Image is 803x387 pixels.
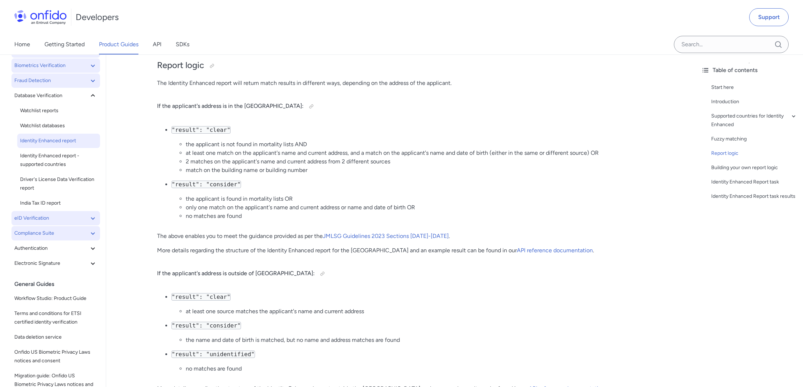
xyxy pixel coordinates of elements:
span: Workflow Studio: Product Guide [14,294,97,303]
a: Watchlist reports [17,104,100,118]
code: "result": "unidentified" [171,350,255,358]
button: Compliance Suite [11,226,100,240]
a: Start here [711,83,797,92]
span: Data deletion service [14,333,97,341]
a: Onfido US Biometric Privacy Laws notices and consent [11,345,100,368]
a: SDKs [176,34,189,54]
p: The Identity Enhanced report will return match results in different ways, depending on the addres... [157,79,645,87]
a: JMLSG Guidelines 2023 Sections [DATE]-[DATE] [323,233,449,239]
button: Fraud Detection [11,73,100,88]
div: General Guides [14,277,103,291]
span: Biometrics Verification [14,61,89,70]
span: Watchlist databases [20,121,97,130]
span: Database Verification [14,91,89,100]
a: Product Guides [99,34,138,54]
a: Home [14,34,30,54]
a: Report logic [711,149,797,158]
span: Terms and conditions for ETSI certified identity verification [14,309,97,326]
a: Getting Started [44,34,85,54]
p: More details regarding the structure of the Identity Enhanced report for the [GEOGRAPHIC_DATA] an... [157,246,645,255]
button: Database Verification [11,89,100,103]
button: Biometrics Verification [11,58,100,73]
span: Compliance Suite [14,229,89,238]
li: the applicant is found in mortality lists OR [186,195,645,203]
a: Watchlist databases [17,119,100,133]
p: The above enables you to meet the guidance provided as per the . [157,232,645,240]
input: Onfido search input field [674,36,789,53]
a: Identity Enhanced report - supported countries [17,149,100,172]
button: eID Verification [11,211,100,225]
h2: Report logic [157,59,645,72]
img: Onfido Logo [14,10,67,24]
button: Authentication [11,241,100,255]
li: no matches are found [186,364,645,373]
a: Fuzzy matching [711,135,797,143]
a: Identity Enhanced Report task [711,178,797,186]
li: the name and date of birth is matched, but no name and address matches are found [186,336,645,344]
a: Terms and conditions for ETSI certified identity verification [11,306,100,329]
a: Building your own report logic [711,163,797,172]
li: only one match on the applicant's name and current address or name and date of birth OR [186,203,645,212]
code: "result": "clear" [171,126,231,134]
a: Identity Enhanced report [17,134,100,148]
span: Authentication [14,244,89,253]
span: Watchlist reports [20,106,97,115]
code: "result": "clear" [171,293,231,301]
span: Onfido US Biometric Privacy Laws notices and consent [14,348,97,365]
a: India Tax ID report [17,196,100,210]
code: "result": "consider" [171,322,241,329]
code: "result": "consider" [171,181,241,188]
span: Driver's License Data Verification report [20,175,97,192]
span: India Tax ID report [20,199,97,207]
span: Identity Enhanced report - supported countries [20,152,97,169]
li: 2 matches on the applicant's name and current address from 2 different sources [186,157,645,166]
h4: If the applicant's address is outside of [GEOGRAPHIC_DATA]: [157,268,645,279]
div: Table of contents [701,66,797,75]
a: Support [749,8,789,26]
a: Identity Enhanced Report task results [711,192,797,201]
li: match on the building name or building number [186,166,645,175]
h1: Developers [76,11,119,23]
a: API reference documentation [517,247,593,254]
a: API [153,34,161,54]
span: eID Verification [14,214,89,223]
a: Data deletion service [11,330,100,344]
li: no matches are found [186,212,645,220]
span: Identity Enhanced report [20,137,97,145]
span: Fraud Detection [14,76,89,85]
li: at least one source matches the applicant's name and current address [186,307,645,316]
a: Supported countries for Identity Enhanced [711,112,797,129]
a: Workflow Studio: Product Guide [11,291,100,306]
a: Introduction [711,97,797,106]
span: Electronic Signature [14,259,89,268]
li: at least one match on the applicant's name and current address, and a match on the applicant's na... [186,149,645,157]
li: the applicant is not found in mortality lists AND [186,140,645,149]
a: Driver's License Data Verification report [17,172,100,195]
h4: If the applicant's address is in the [GEOGRAPHIC_DATA]: [157,101,645,112]
button: Electronic Signature [11,256,100,271]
